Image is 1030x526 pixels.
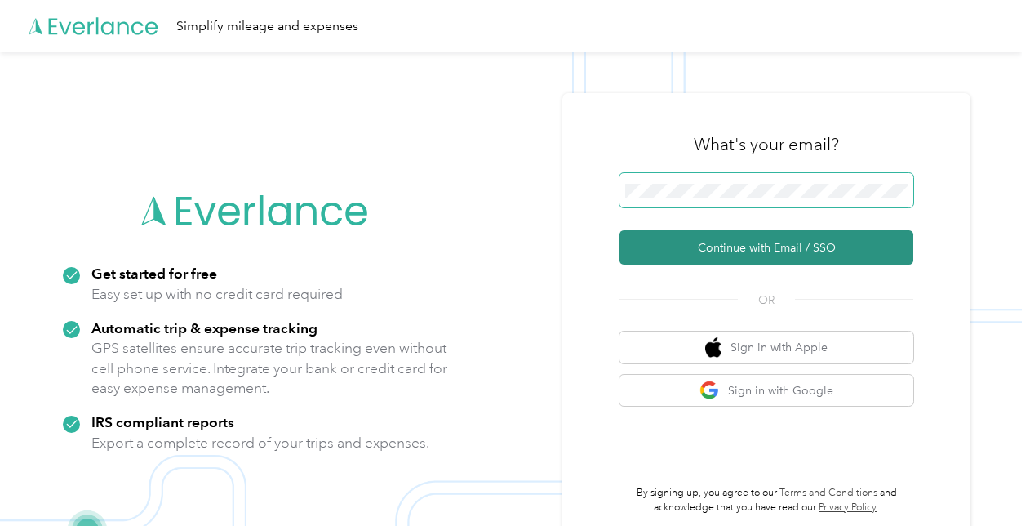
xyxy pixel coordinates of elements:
img: google logo [699,381,720,401]
strong: Get started for free [91,265,217,282]
a: Privacy Policy [819,501,877,514]
p: By signing up, you agree to our and acknowledge that you have read our . [619,486,913,515]
span: OR [738,292,795,309]
img: apple logo [705,337,721,358]
strong: IRS compliant reports [91,413,234,430]
p: GPS satellites ensure accurate trip tracking even without cell phone service. Integrate your bank... [91,338,448,399]
div: Simplify mileage and expenses [176,16,358,37]
button: apple logoSign in with Apple [619,332,913,363]
a: Terms and Conditions [779,487,877,499]
h3: What's your email? [694,133,839,156]
p: Export a complete record of your trips and expenses. [91,433,429,453]
p: Easy set up with no credit card required [91,284,343,305]
strong: Automatic trip & expense tracking [91,319,317,337]
button: google logoSign in with Google [619,375,913,407]
button: Continue with Email / SSO [619,230,913,265]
